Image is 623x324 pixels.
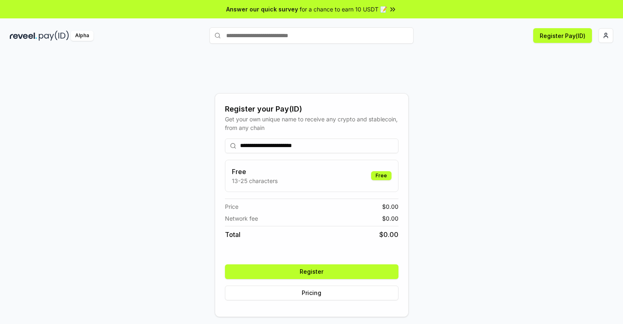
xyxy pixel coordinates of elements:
[371,171,392,180] div: Free
[533,28,592,43] button: Register Pay(ID)
[382,214,398,223] span: $ 0.00
[225,264,398,279] button: Register
[225,202,238,211] span: Price
[71,31,93,41] div: Alpha
[232,177,278,185] p: 13-25 characters
[39,31,69,41] img: pay_id
[382,202,398,211] span: $ 0.00
[226,5,298,13] span: Answer our quick survey
[225,115,398,132] div: Get your own unique name to receive any crypto and stablecoin, from any chain
[10,31,37,41] img: reveel_dark
[225,286,398,300] button: Pricing
[379,230,398,239] span: $ 0.00
[225,103,398,115] div: Register your Pay(ID)
[225,214,258,223] span: Network fee
[225,230,240,239] span: Total
[300,5,387,13] span: for a chance to earn 10 USDT 📝
[232,167,278,177] h3: Free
